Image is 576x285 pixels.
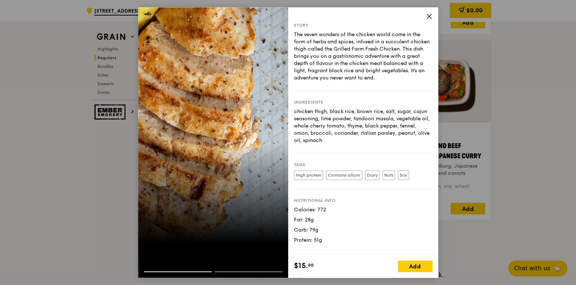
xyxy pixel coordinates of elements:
div: Story [294,22,432,28]
div: Nutritional info [294,198,432,203]
div: chicken thigh, black rice, brown rice, salt, sugar, cajun seasoning, lime powder, tandoori masala... [294,108,432,144]
div: Calories: 772 [294,206,432,213]
div: The seven wonders of the chicken world come in the form of herbs and spices, infused in a succule... [294,31,432,82]
div: Add [398,260,432,272]
label: Soy [398,170,409,180]
span: 00 [308,262,314,268]
div: Ingredients [294,99,432,105]
label: High protein [294,170,323,180]
label: Nuts [382,170,395,180]
div: Carb: 79g [294,226,432,234]
label: Contains allium [326,170,362,180]
div: Fat: 28g [294,216,432,224]
div: Tags [294,162,432,168]
label: Dairy [365,170,379,180]
div: Protein: 51g [294,237,432,244]
span: $15. [294,260,308,271]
